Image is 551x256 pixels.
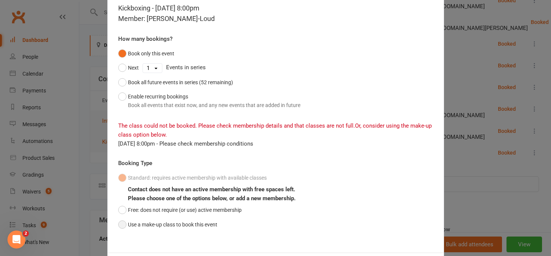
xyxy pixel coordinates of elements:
button: Book all future events in series (52 remaining) [118,75,233,89]
button: Enable recurring bookingsBook all events that exist now, and any new events that are added in future [118,89,300,112]
span: 2 [23,231,29,237]
span: Or, consider using the make-up class option below. [118,122,432,138]
button: Free: does not require (or use) active membership [118,203,242,217]
div: Book all events that exist now, and any new events that are added in future [128,101,300,109]
span: The class could not be booked. Please check membership details and that classes are not full. [118,122,355,129]
button: Use a make-up class to book this event [118,217,217,232]
button: Next [118,61,139,75]
b: Please choose one of the options below, or add a new membership. [128,195,296,202]
div: Book all future events in series (52 remaining) [128,78,233,86]
div: Kickboxing - [DATE] 8:00pm Member: [PERSON_NAME]-Loud [118,3,433,24]
iframe: Intercom live chat [7,231,25,249]
label: Booking Type [118,159,152,168]
button: Book only this event [118,46,174,61]
label: How many bookings? [118,34,172,43]
div: Events in series [118,61,433,75]
b: Contact does not have an active membership with free spaces left. [128,186,295,193]
div: [DATE] 8:00pm - Please check membership conditions [118,139,433,148]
